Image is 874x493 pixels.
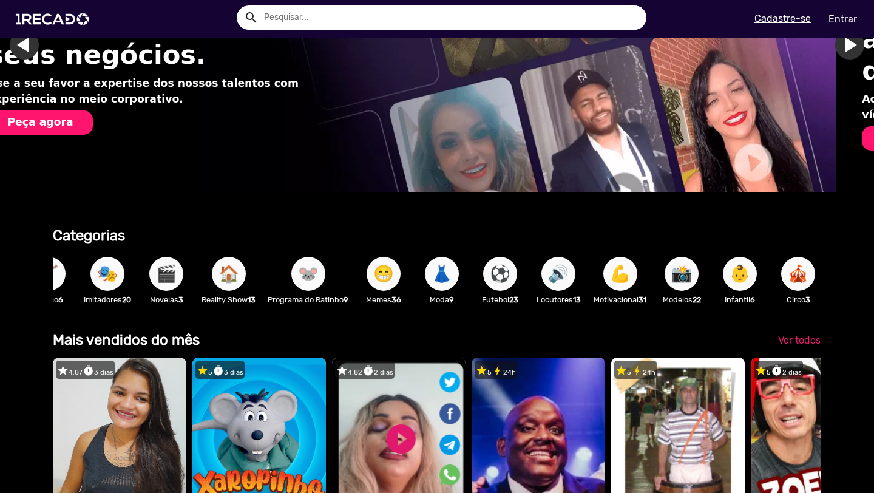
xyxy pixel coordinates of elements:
b: 6 [58,295,63,304]
button: 🐭 [291,257,325,291]
button: 👶 [723,257,757,291]
button: ⚽ [483,257,517,291]
p: Motivacional [594,294,646,305]
b: 9 [449,295,454,304]
p: Infantil [717,294,763,305]
a: Ir para o próximo slide [797,30,826,59]
b: Mais vendidos do mês [53,331,200,348]
p: Modelos [659,294,705,305]
span: 🎪 [788,257,808,291]
span: ⚽ [490,257,510,291]
input: Pesquisar... [255,5,646,30]
button: 💪 [603,257,637,291]
button: 🔊 [541,257,575,291]
p: Imitadores [84,294,131,305]
span: 💪 [610,257,631,291]
b: 23 [509,295,518,304]
span: 🎭 [97,257,118,291]
button: 🏠 [212,257,246,291]
p: Futebol [477,294,523,305]
b: 13 [248,295,256,304]
p: Locutores [535,294,581,305]
span: Ver todos [778,335,821,346]
p: Reality Show [202,294,256,305]
span: 👶 [730,257,750,291]
span: 🏠 [218,257,239,291]
b: Categorias [53,227,125,244]
a: Entrar [821,8,865,30]
span: 🐭 [298,257,319,291]
button: 📸 [665,257,699,291]
p: Memes [361,294,407,305]
u: Cadastre-se [754,13,811,24]
b: 3 [178,295,183,304]
span: 🔊 [548,257,569,291]
b: 13 [573,295,581,304]
button: 👗 [425,257,459,291]
p: Novelas [143,294,189,305]
b: 6 [750,295,755,304]
b: 31 [639,295,646,304]
button: 😁 [367,257,401,291]
p: Moda [419,294,465,305]
b: 36 [391,295,401,304]
mat-icon: Example home icon [244,10,259,25]
button: 🎭 [90,257,124,291]
b: 20 [122,295,131,304]
b: 9 [344,295,348,304]
p: Programa do Ratinho [268,294,348,305]
span: 📸 [671,257,692,291]
b: 22 [693,295,701,304]
p: Circo [775,294,821,305]
span: 🎬 [156,257,177,291]
b: 3 [805,295,810,304]
button: 🎬 [149,257,183,291]
span: 😁 [373,257,394,291]
button: 🎪 [781,257,815,291]
button: Example home icon [240,6,261,27]
span: 👗 [432,257,452,291]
